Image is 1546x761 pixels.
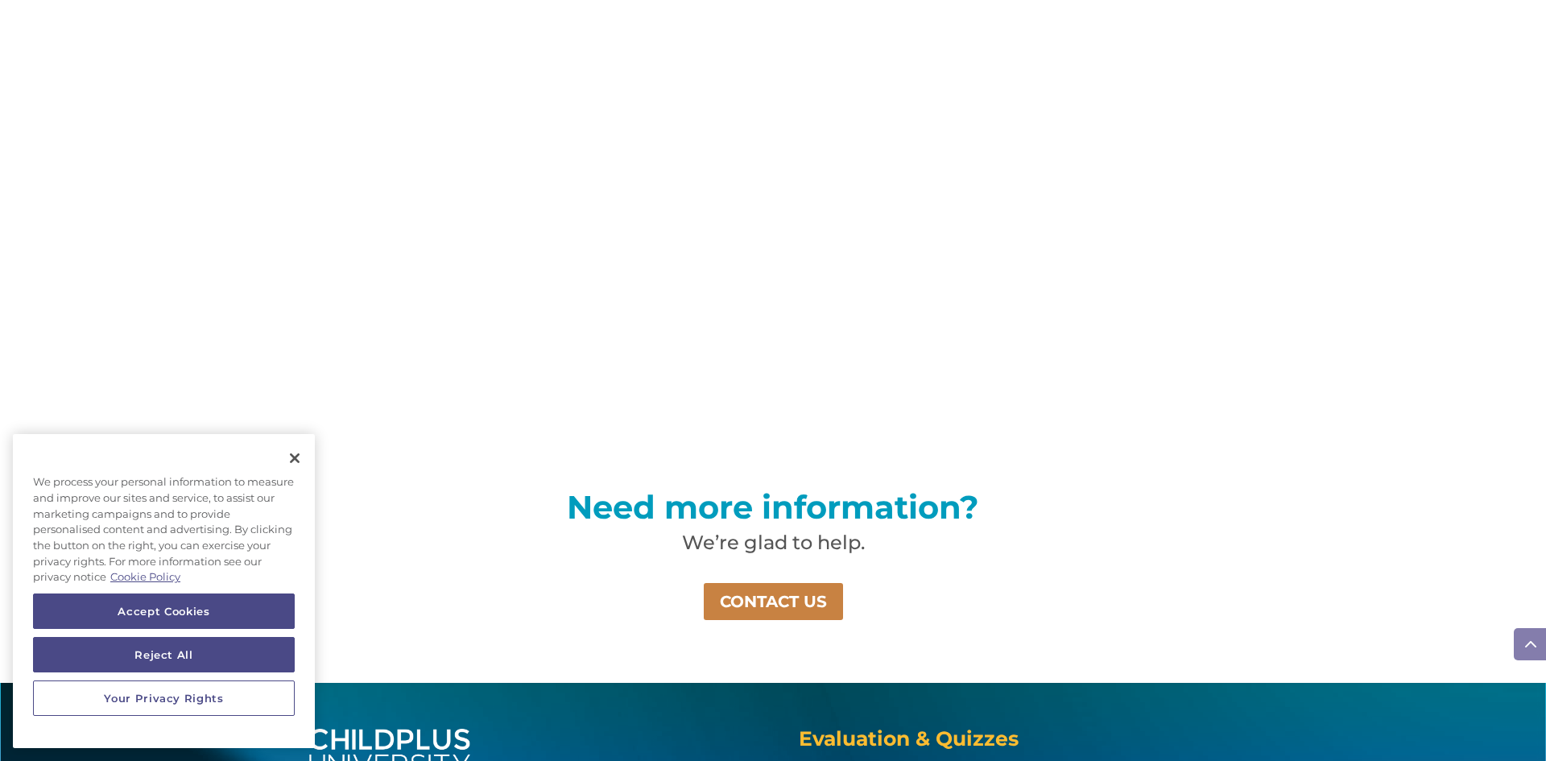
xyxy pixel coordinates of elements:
[702,581,845,622] a: CONTACT US
[403,491,1143,531] h2: Need more information?
[13,434,315,748] div: Privacy
[13,466,315,593] div: We process your personal information to measure and improve our sites and service, to assist our ...
[13,434,315,748] div: Cookie banner
[799,729,1237,757] h4: Evaluation & Quizzes
[277,440,312,476] button: Close
[33,593,295,629] button: Accept Cookies
[110,570,180,583] a: More information about your privacy, opens in a new tab
[33,637,295,672] button: Reject All
[33,680,295,716] button: Your Privacy Rights
[403,533,1143,560] h2: We’re glad to help.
